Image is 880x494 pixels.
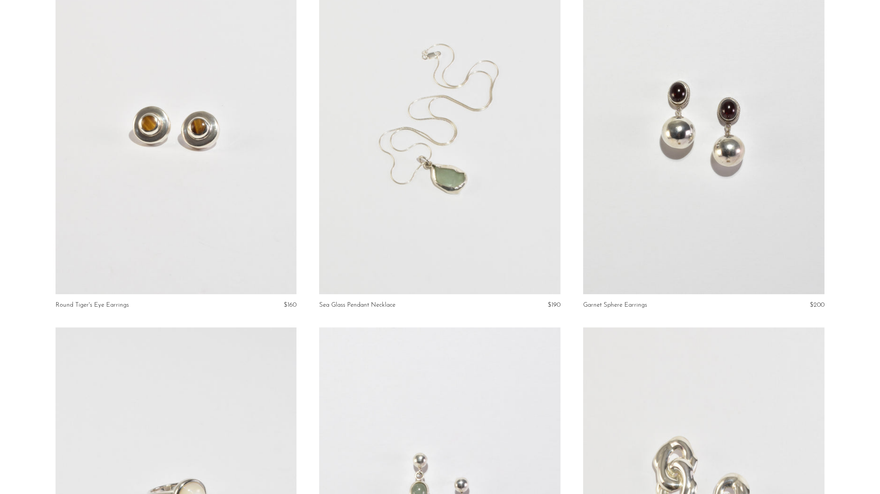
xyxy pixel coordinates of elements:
a: Garnet Sphere Earrings [583,302,647,309]
span: $160 [284,302,296,308]
a: Sea Glass Pendant Necklace [319,302,395,309]
span: $190 [548,302,560,308]
a: Round Tiger's Eye Earrings [56,302,129,309]
span: $200 [810,302,824,308]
